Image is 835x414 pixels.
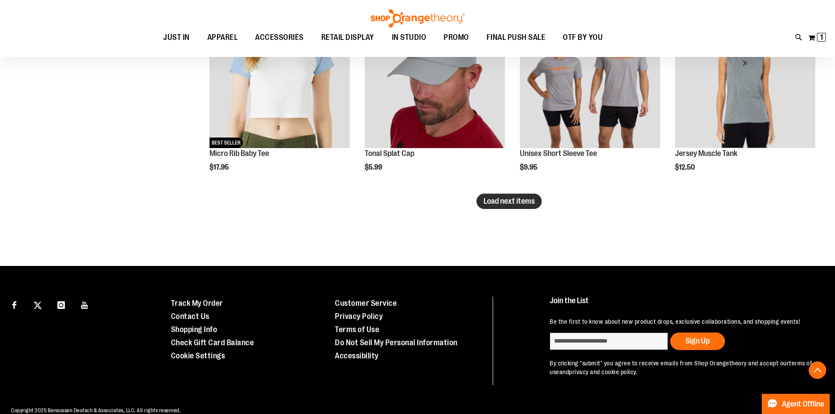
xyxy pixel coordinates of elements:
div: product [671,4,820,194]
a: terms of use [550,360,812,375]
a: Track My Order [171,299,223,308]
span: IN STUDIO [392,28,426,47]
a: Visit our Instagram page [53,297,69,312]
a: privacy and cookie policy. [569,368,637,375]
a: Shopping Info [171,325,217,334]
input: enter email [550,333,668,350]
span: $9.95 [520,163,539,171]
span: FINAL PUSH SALE [487,28,546,47]
div: product [205,4,354,194]
a: Visit our Facebook page [7,297,22,312]
span: 1 [820,33,823,42]
span: OTF BY YOU [563,28,603,47]
span: PROMO [444,28,469,47]
a: Micro Rib Baby Tee [210,149,269,158]
span: Load next items [483,197,535,205]
a: Visit our X page [30,297,46,312]
a: Visit our Youtube page [77,297,92,312]
span: Agent Offline [782,400,824,408]
a: Tonal Splat Cap [365,149,414,158]
span: JUST IN [163,28,190,47]
a: Micro Rib Baby TeeNEWBEST SELLER [210,8,350,149]
span: $12.50 [675,163,696,171]
a: Unisex Short Sleeve Tee [520,149,597,158]
span: $17.95 [210,163,230,171]
p: Be the first to know about new product drops, exclusive collaborations, and shopping events! [550,317,815,326]
button: Agent Offline [762,394,830,414]
img: Twitter [34,301,42,309]
span: Copyright 2025 Bensussen Deutsch & Associates, LLC. All rights reserved. [11,407,181,414]
div: product [515,4,664,194]
span: RETAIL DISPLAY [321,28,374,47]
p: By clicking "submit" you agree to receive emails from Shop Orangetheory and accept our and [550,359,815,376]
img: Unisex Short Sleeve Tee [520,8,660,148]
a: Jersey Muscle Tank [675,149,737,158]
img: Jersey Muscle Tank [675,8,815,148]
a: Customer Service [335,299,397,308]
img: Shop Orangetheory [370,9,466,28]
a: Do Not Sell My Personal Information [335,338,458,347]
a: Product image for Grey Tonal Splat CapNEW [365,8,505,149]
button: Sign Up [670,333,725,350]
div: product [360,4,509,194]
h4: Join the List [550,297,815,313]
a: Cookie Settings [171,351,225,360]
button: Back To Top [809,361,826,379]
a: Terms of Use [335,325,379,334]
button: Load next items [476,194,542,209]
a: Contact Us [171,312,210,321]
span: $5.99 [365,163,384,171]
a: Privacy Policy [335,312,383,321]
a: Jersey Muscle TankNEW [675,8,815,149]
a: Unisex Short Sleeve TeeNEW [520,8,660,149]
span: APPAREL [207,28,238,47]
img: Micro Rib Baby Tee [210,8,350,148]
a: Check Gift Card Balance [171,338,254,347]
span: BEST SELLER [210,138,243,148]
img: Product image for Grey Tonal Splat Cap [365,8,505,148]
span: ACCESSORIES [255,28,304,47]
a: Accessibility [335,351,379,360]
span: Sign Up [686,336,710,345]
